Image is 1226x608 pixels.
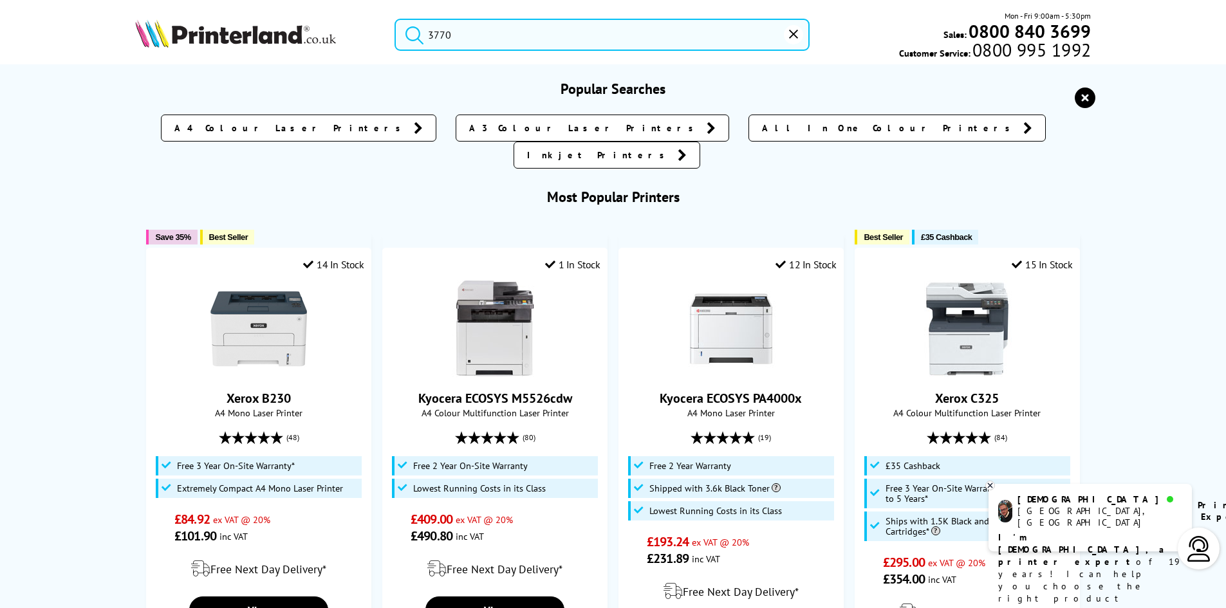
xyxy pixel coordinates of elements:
span: ex VAT @ 20% [692,536,749,548]
span: Customer Service: [899,44,1091,59]
span: A4 Mono Laser Printer [153,407,364,419]
div: 14 In Stock [303,258,364,271]
a: Xerox C325 [935,390,999,407]
img: Kyocera ECOSYS PA4000x [683,281,779,377]
a: A4 Colour Laser Printers [161,115,436,142]
span: A3 Colour Laser Printers [469,122,700,134]
img: chris-livechat.png [998,500,1012,522]
div: 12 In Stock [776,258,836,271]
span: (48) [286,425,299,450]
span: £354.00 [883,571,925,587]
span: Lowest Running Costs in its Class [413,483,546,493]
span: inc VAT [692,553,720,565]
span: Free 3 Year On-Site Warranty* [177,461,295,471]
a: Kyocera ECOSYS M5526cdw [418,390,572,407]
a: Xerox B230 [210,367,307,380]
button: Save 35% [146,230,197,244]
span: Sales: [943,28,967,41]
b: I'm [DEMOGRAPHIC_DATA], a printer expert [998,531,1168,567]
span: 0800 995 1992 [971,44,1091,56]
h3: Most Popular Printers [135,188,1091,206]
img: Xerox C325 [919,281,1016,377]
a: A3 Colour Laser Printers [456,115,729,142]
span: inc VAT [928,573,956,585]
span: All In One Colour Printers [762,122,1017,134]
span: Ships with 1.5K Black and 1K CMY Toner Cartridges* [886,516,1068,537]
b: 0800 840 3699 [969,19,1091,43]
span: £231.89 [647,550,689,567]
button: Best Seller [855,230,909,244]
span: ex VAT @ 20% [456,513,513,526]
img: user-headset-light.svg [1186,536,1212,562]
span: A4 Colour Multifunction Laser Printer [862,407,1072,419]
span: Free 2 Year On-Site Warranty [413,461,528,471]
span: A4 Colour Multifunction Laser Printer [389,407,600,419]
span: A4 Colour Laser Printers [174,122,407,134]
span: Free 2 Year Warranty [649,461,731,471]
span: Free 3 Year On-Site Warranty and Extend up to 5 Years* [886,483,1068,504]
img: Xerox B230 [210,281,307,377]
a: All In One Colour Printers [748,115,1046,142]
div: 15 In Stock [1012,258,1072,271]
span: Lowest Running Costs in its Class [649,506,782,516]
img: Printerland Logo [135,19,336,48]
span: £193.24 [647,533,689,550]
a: Kyocera ECOSYS M5526cdw [447,367,543,380]
button: £35 Cashback [912,230,978,244]
span: Inkjet Printers [527,149,671,161]
span: ex VAT @ 20% [213,513,270,526]
button: Best Seller [200,230,255,244]
span: (84) [994,425,1007,450]
span: £35 Cashback [921,232,972,242]
a: Inkjet Printers [514,142,700,169]
span: Shipped with 3.6k Black Toner [649,483,781,493]
span: £101.90 [174,528,216,544]
span: (19) [758,425,771,450]
div: 1 In Stock [545,258,600,271]
div: modal_delivery [389,551,600,587]
span: £84.92 [174,511,210,528]
span: Best Seller [864,232,903,242]
span: Extremely Compact A4 Mono Laser Printer [177,483,343,493]
div: [DEMOGRAPHIC_DATA] [1017,493,1182,505]
a: Xerox C325 [919,367,1016,380]
div: [GEOGRAPHIC_DATA], [GEOGRAPHIC_DATA] [1017,505,1182,528]
span: A4 Mono Laser Printer [626,407,836,419]
input: Search product or [395,19,810,51]
span: ex VAT @ 20% [928,557,985,569]
p: of 19 years! I can help you choose the right product [998,531,1182,605]
span: inc VAT [456,530,484,542]
span: £35 Cashback [886,461,940,471]
a: Kyocera ECOSYS PA4000x [660,390,802,407]
span: £295.00 [883,554,925,571]
a: 0800 840 3699 [967,25,1091,37]
span: (80) [523,425,535,450]
span: Mon - Fri 9:00am - 5:30pm [1005,10,1091,22]
a: Xerox B230 [227,390,291,407]
div: modal_delivery [153,551,364,587]
img: Kyocera ECOSYS M5526cdw [447,281,543,377]
span: inc VAT [219,530,248,542]
a: Kyocera ECOSYS PA4000x [683,367,779,380]
a: Printerland Logo [135,19,379,50]
span: £490.80 [411,528,452,544]
span: Save 35% [155,232,190,242]
span: £409.00 [411,511,452,528]
h3: Popular Searches [135,80,1091,98]
span: Best Seller [209,232,248,242]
